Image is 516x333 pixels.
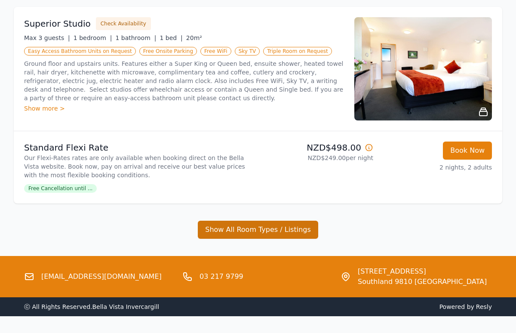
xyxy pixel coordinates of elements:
[24,34,70,41] span: Max 3 guests |
[261,302,492,311] span: Powered by
[41,271,162,282] a: [EMAIL_ADDRESS][DOMAIN_NAME]
[74,34,112,41] span: 1 bedroom |
[24,184,97,193] span: Free Cancellation until ...
[235,47,260,55] span: Sky TV
[198,221,318,239] button: Show All Room Types / Listings
[96,17,151,30] button: Check Availability
[160,34,182,41] span: 1 bed |
[263,47,332,55] span: Triple Room on Request
[358,266,487,277] span: [STREET_ADDRESS]
[380,163,492,172] p: 2 nights, 2 adults
[24,303,159,310] span: ⓒ All Rights Reserved. Bella Vista Invercargill
[200,47,231,55] span: Free WiFi
[358,277,487,287] span: Southland 9810 [GEOGRAPHIC_DATA]
[115,34,156,41] span: 1 bathroom |
[443,142,492,160] button: Book Now
[24,59,344,102] p: Ground floor and upstairs units. Features either a Super King or Queen bed, ensuite shower, heate...
[261,142,373,154] p: NZD$498.00
[24,154,255,179] p: Our Flexi-Rates rates are only available when booking direct on the Bella Vista website. Book now...
[24,18,91,30] h3: Superior Studio
[24,142,255,154] p: Standard Flexi Rate
[186,34,202,41] span: 20m²
[200,271,243,282] a: 03 217 9799
[24,104,344,113] div: Show more >
[139,47,197,55] span: Free Onsite Parking
[476,303,492,310] a: Resly
[24,47,136,55] span: Easy Access Bathroom Units on Request
[261,154,373,162] p: NZD$249.00 per night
